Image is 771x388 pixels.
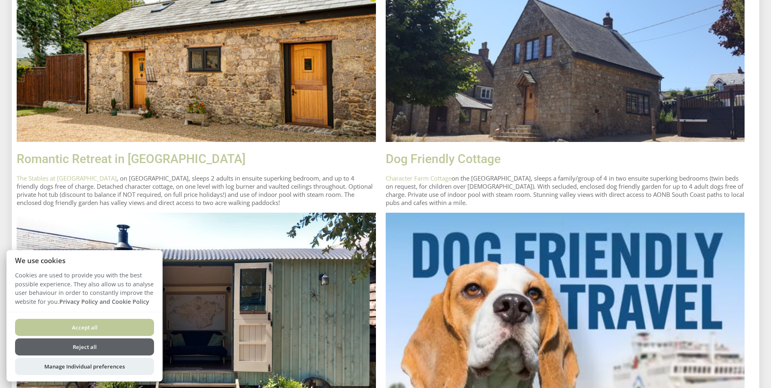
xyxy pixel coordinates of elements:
[15,338,154,355] button: Reject all
[17,174,376,207] p: , on [GEOGRAPHIC_DATA], sleeps 2 adults in ensuite superking bedroom, and up to 4 friendly dogs f...
[7,271,163,312] p: Cookies are used to provide you with the best possible experience. They also allow us to analyse ...
[59,298,149,305] a: Privacy Policy and Cookie Policy
[386,174,745,207] p: on the [GEOGRAPHIC_DATA], sleeps a family/group of 4 in two ensuite superking bedrooms (twin beds...
[15,358,154,375] button: Manage Individual preferences
[17,174,117,182] a: The Stables at [GEOGRAPHIC_DATA]
[17,152,245,166] a: Romantic Retreat in [GEOGRAPHIC_DATA]
[386,152,501,166] a: Dog Friendly Cottage
[7,257,163,264] h2: We use cookies
[15,319,154,336] button: Accept all
[386,174,452,182] a: Character Farm Cottage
